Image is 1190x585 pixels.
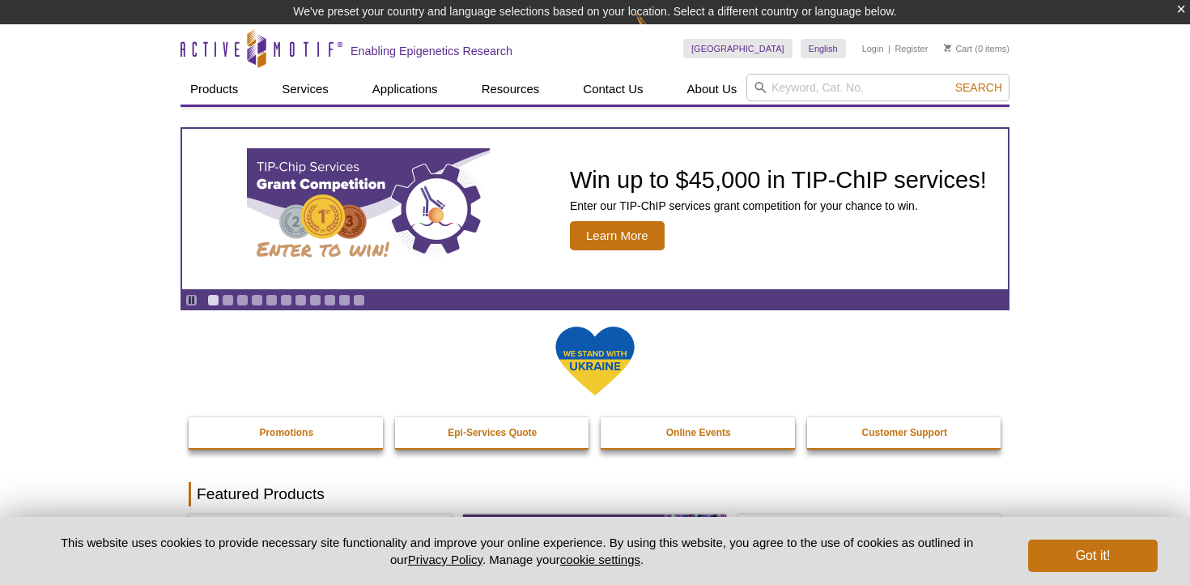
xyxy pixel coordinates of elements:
a: English [801,39,846,58]
a: Promotions [189,417,385,448]
strong: Promotions [259,427,313,438]
strong: Online Events [666,427,731,438]
img: We Stand With Ukraine [555,325,635,397]
a: Cart [944,43,972,54]
strong: Customer Support [862,427,947,438]
a: Go to slide 10 [338,294,351,306]
a: Go to slide 8 [309,294,321,306]
span: Search [955,81,1002,94]
a: Products [181,74,248,105]
button: Got it! [1028,540,1158,572]
h2: Win up to $45,000 in TIP-ChIP services! [570,168,987,192]
a: Go to slide 7 [295,294,307,306]
strong: Epi-Services Quote [448,427,537,438]
a: Online Events [601,417,797,448]
a: Epi-Services Quote [395,417,591,448]
a: Services [272,74,338,105]
a: Toggle autoplay [185,294,198,306]
a: Resources [472,74,550,105]
a: Applications [363,74,448,105]
h2: Featured Products [189,482,1001,506]
a: [GEOGRAPHIC_DATA] [683,39,793,58]
a: Login [862,43,884,54]
a: Register [895,43,928,54]
a: Go to slide 3 [236,294,249,306]
a: About Us [678,74,747,105]
button: cookie settings [560,553,640,566]
a: Go to slide 4 [251,294,263,306]
span: Learn More [570,221,665,250]
article: TIP-ChIP Services Grant Competition [182,129,1008,289]
a: Contact Us [573,74,652,105]
input: Keyword, Cat. No. [746,74,1009,101]
li: (0 items) [944,39,1009,58]
a: Go to slide 1 [207,294,219,306]
p: Enter our TIP-ChIP services grant competition for your chance to win. [570,199,987,213]
a: Privacy Policy [408,553,482,566]
a: Go to slide 2 [222,294,234,306]
a: Go to slide 5 [266,294,278,306]
button: Search [950,80,1007,95]
img: Change Here [635,12,678,50]
a: Customer Support [807,417,1003,448]
img: TIP-ChIP Services Grant Competition [247,148,490,270]
img: Your Cart [944,44,951,52]
h2: Enabling Epigenetics Research [351,44,512,58]
a: Go to slide 9 [324,294,336,306]
a: TIP-ChIP Services Grant Competition Win up to $45,000 in TIP-ChIP services! Enter our TIP-ChIP se... [182,129,1008,289]
a: Go to slide 11 [353,294,365,306]
li: | [888,39,890,58]
p: This website uses cookies to provide necessary site functionality and improve your online experie... [32,534,1001,568]
a: Go to slide 6 [280,294,292,306]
